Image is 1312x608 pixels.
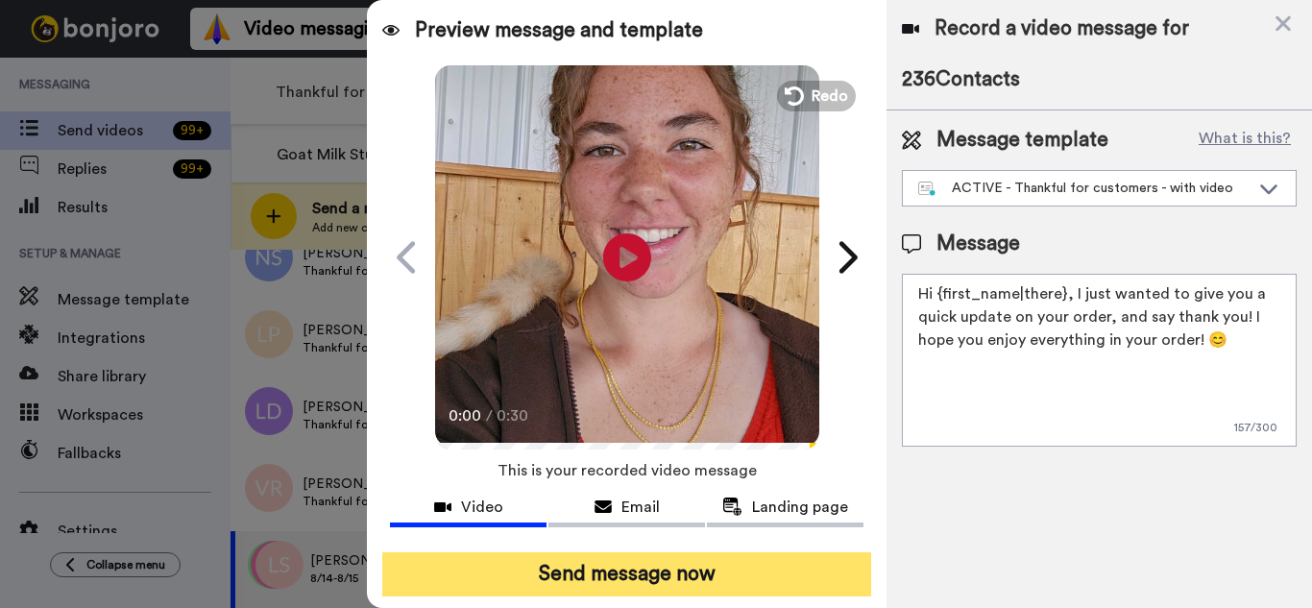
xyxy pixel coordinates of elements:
span: Landing page [752,496,848,519]
span: Message [936,230,1020,258]
span: Message template [936,126,1108,155]
span: Video [461,496,503,519]
button: Send message now [382,552,871,596]
span: This is your recorded video message [498,450,757,492]
textarea: Hi {first_name|there}, I just wanted to give you a quick update on your order, and say thank you!... [902,274,1297,447]
span: 0:00 [449,404,482,427]
button: What is this? [1193,126,1297,155]
span: 0:30 [497,404,530,427]
div: ACTIVE - Thankful for customers - with video [918,179,1250,198]
span: / [486,404,493,427]
span: Email [621,496,660,519]
img: nextgen-template.svg [918,182,936,197]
